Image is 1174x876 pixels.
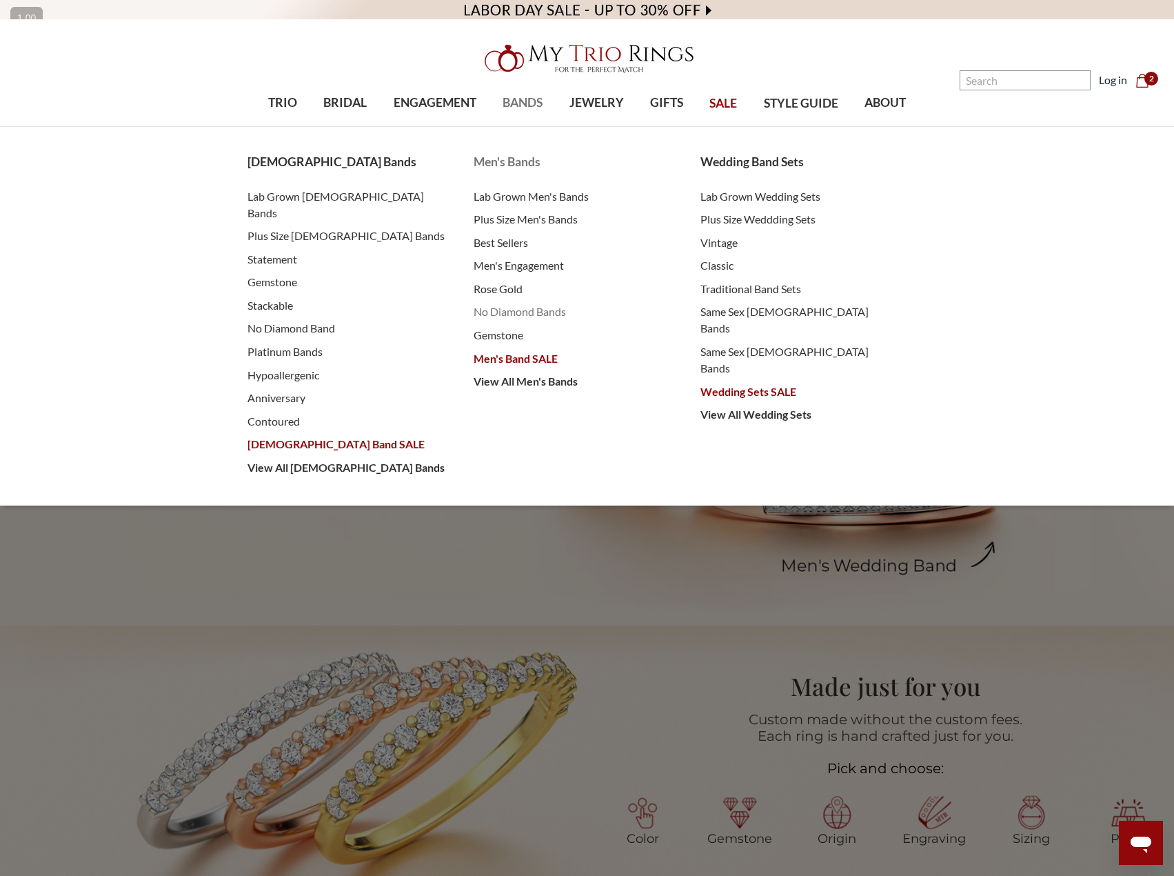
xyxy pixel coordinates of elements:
a: Vintage [700,235,900,251]
a: My Trio Rings [341,37,833,81]
iframe: Button to launch messaging window [1119,821,1163,865]
a: JEWELRY [556,81,636,126]
button: submenu toggle [276,126,290,127]
a: ABOUT [851,81,919,126]
a: Hypoallergenic [247,367,447,384]
a: Men's Bands [474,153,673,171]
a: View All Men's Bands [474,373,673,390]
button: submenu toggle [589,126,603,127]
a: View All [DEMOGRAPHIC_DATA] Bands [247,459,447,476]
button: submenu toggle [428,126,442,127]
span: GIFTS [650,94,683,112]
a: SALE [696,81,750,126]
span: TRIO [268,94,297,112]
a: Platinum Bands [247,344,447,360]
button: submenu toggle [516,126,529,127]
a: Lab Grown Men's Bands [474,188,673,205]
a: No Diamond Band [247,320,447,337]
a: GIFTS [637,81,696,126]
input: Search and use arrows or TAB to navigate results [960,70,1091,90]
a: BRIDAL [310,81,380,126]
button: submenu toggle [660,126,674,127]
a: [DEMOGRAPHIC_DATA] Band SALE [247,436,447,452]
svg: cart.cart_preview [1135,74,1149,88]
a: TRIO [255,81,310,126]
a: Gemstone [247,274,447,290]
a: Cart with 0 items [1135,72,1157,88]
a: Plus Size Men's Bands [474,211,673,228]
a: Log in [1099,72,1127,88]
a: View All Wedding Sets [700,406,900,423]
a: Statement [247,251,447,268]
a: [DEMOGRAPHIC_DATA] Bands [247,153,447,171]
a: BANDS [489,81,556,126]
img: My Trio Rings [477,37,698,81]
a: Plus Size Weddding Sets [700,211,900,228]
span: BANDS [503,94,543,112]
span: SALE [709,94,737,112]
a: Men's Band SALE [474,350,673,367]
a: Contoured [247,413,447,430]
button: submenu toggle [338,126,352,127]
a: Best Sellers [474,235,673,251]
a: Same Sex [DEMOGRAPHIC_DATA] Bands [700,344,900,377]
span: STYLE GUIDE [764,94,838,112]
a: Gemstone [474,327,673,344]
a: Anniversary [247,390,447,406]
span: BRIDAL [323,94,367,112]
a: Lab Grown Wedding Sets [700,188,900,205]
a: Wedding Band Sets [700,153,900,171]
a: Stackable [247,297,447,314]
a: No Diamond Bands [474,303,673,320]
a: Plus Size [DEMOGRAPHIC_DATA] Bands [247,228,447,244]
a: Classic [700,257,900,274]
span: ABOUT [864,94,906,112]
a: Men's Engagement [474,257,673,274]
a: Traditional Band Sets [700,281,900,297]
a: Rose Gold [474,281,673,297]
span: ENGAGEMENT [394,94,476,112]
span: JEWELRY [569,94,624,112]
a: Same Sex [DEMOGRAPHIC_DATA] Bands [700,303,900,337]
span: 2 [1144,72,1158,86]
a: Lab Grown [DEMOGRAPHIC_DATA] Bands [247,188,447,221]
a: STYLE GUIDE [750,81,851,126]
a: Wedding Sets SALE [700,384,900,400]
a: ENGAGEMENT [381,81,489,126]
